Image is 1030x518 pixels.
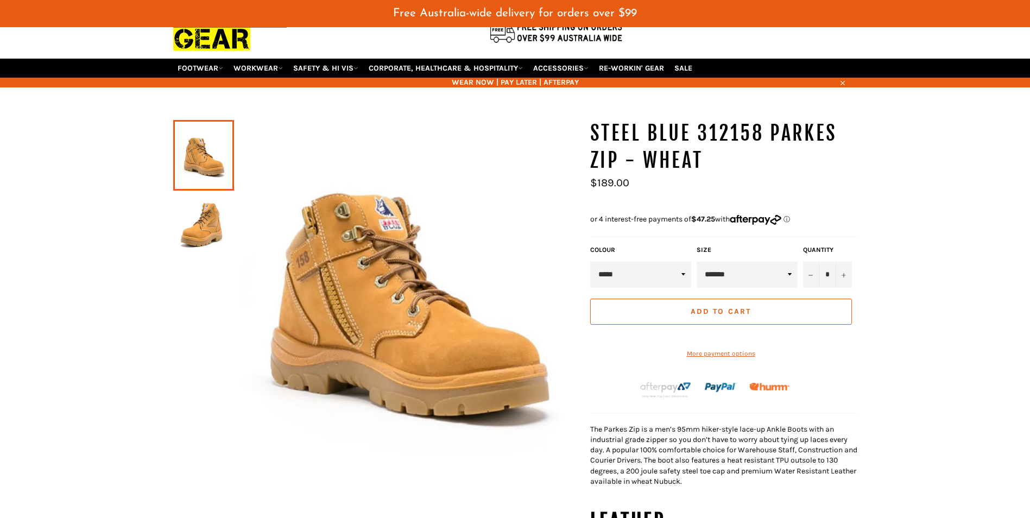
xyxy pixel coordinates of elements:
[590,176,629,189] span: $189.00
[529,59,593,78] a: ACCESSORIES
[590,299,852,325] button: Add to Cart
[590,245,691,255] label: COLOUR
[234,120,579,474] img: STEEL BLUE 312158 Parkes Zip - Wheat - Workin' Gear
[705,371,737,403] img: paypal.png
[289,59,363,78] a: SAFETY & HI VIS
[590,425,857,486] span: The Parkes Zip is a men’s 95mm hiker-style lace-up Ankle Boots with an industrial grade zipper so...
[836,262,852,288] button: Increase item quantity by one
[488,21,624,44] img: Flat $9.95 shipping Australia wide
[229,59,287,78] a: WORKWEAR
[595,59,668,78] a: RE-WORKIN' GEAR
[173,59,228,78] a: FOOTWEAR
[590,349,852,358] a: More payment options
[639,381,692,399] img: Afterpay-Logo-on-dark-bg_large.png
[179,196,229,256] img: STEEL BLUE 312158 Parkes Zip - Wheat - Workin' Gear
[670,59,697,78] a: SALE
[803,262,819,288] button: Reduce item quantity by one
[173,77,857,87] span: WEAR NOW | PAY LATER | AFTERPAY
[697,245,798,255] label: Size
[749,383,789,391] img: Humm_core_logo_RGB-01_300x60px_small_195d8312-4386-4de7-b182-0ef9b6303a37.png
[691,307,751,316] span: Add to Cart
[803,245,852,255] label: Quantity
[364,59,527,78] a: CORPORATE, HEALTHCARE & HOSPITALITY
[590,120,857,174] h1: STEEL BLUE 312158 Parkes Zip - Wheat
[393,8,637,19] span: Free Australia-wide delivery for orders over $99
